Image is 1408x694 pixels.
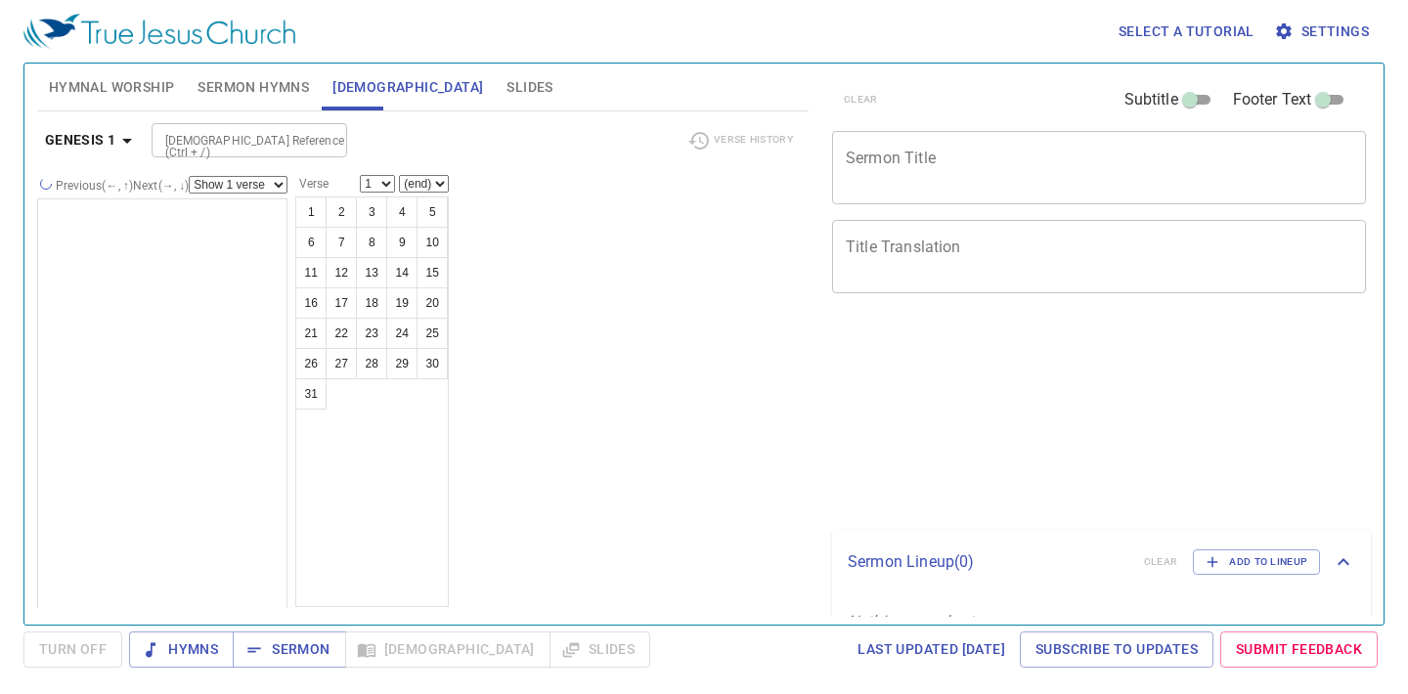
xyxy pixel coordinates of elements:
button: 26 [295,348,327,379]
button: 25 [417,318,448,349]
iframe: from-child [824,314,1261,522]
button: 30 [417,348,448,379]
span: Submit Feedback [1236,637,1362,662]
button: 7 [326,227,357,258]
span: Add to Lineup [1206,553,1307,571]
button: Genesis 1 [37,122,148,158]
button: 20 [417,287,448,319]
button: 2 [326,196,357,228]
button: 24 [386,318,418,349]
button: Settings [1270,14,1377,50]
button: 9 [386,227,418,258]
button: 1 [295,196,327,228]
button: Sermon [233,631,345,668]
input: Type Bible Reference [157,129,309,152]
button: 10 [417,227,448,258]
button: 17 [326,287,357,319]
a: Submit Feedback [1220,631,1378,668]
b: Genesis 1 [45,128,116,152]
button: 18 [356,287,387,319]
p: Sermon Lineup ( 0 ) [848,550,1128,574]
button: 19 [386,287,418,319]
span: Sermon Hymns [198,75,309,100]
button: 23 [356,318,387,349]
span: Footer Text [1233,88,1312,111]
span: Sermon [248,637,330,662]
div: Sermon Lineup(0)clearAdd to Lineup [832,530,1371,594]
span: Subtitle [1124,88,1178,111]
button: 28 [356,348,387,379]
button: 27 [326,348,357,379]
label: Verse [295,178,329,190]
button: 5 [417,196,448,228]
img: True Jesus Church [23,14,295,49]
i: Nothing saved yet [848,612,975,630]
button: 22 [326,318,357,349]
span: Hymns [145,637,218,662]
span: Select a tutorial [1119,20,1254,44]
button: 4 [386,196,418,228]
button: 11 [295,257,327,288]
button: 31 [295,378,327,410]
span: Settings [1278,20,1369,44]
button: Add to Lineup [1193,549,1320,575]
span: Last updated [DATE] [858,637,1005,662]
button: 8 [356,227,387,258]
button: 13 [356,257,387,288]
button: 14 [386,257,418,288]
label: Previous (←, ↑) Next (→, ↓) [40,178,189,192]
button: 29 [386,348,418,379]
button: 3 [356,196,387,228]
button: Select a tutorial [1111,14,1262,50]
span: Slides [506,75,552,100]
button: 6 [295,227,327,258]
span: Hymnal Worship [49,75,175,100]
button: 15 [417,257,448,288]
a: Last updated [DATE] [850,631,1013,668]
a: Subscribe to Updates [1020,631,1213,668]
span: [DEMOGRAPHIC_DATA] [332,75,483,100]
button: Hymns [129,631,234,668]
button: 16 [295,287,327,319]
button: 12 [326,257,357,288]
span: Subscribe to Updates [1035,637,1198,662]
button: 21 [295,318,327,349]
